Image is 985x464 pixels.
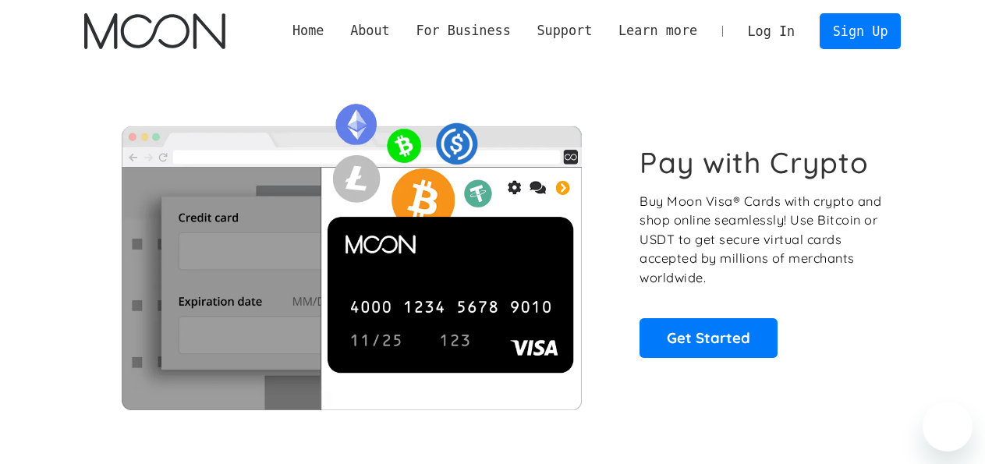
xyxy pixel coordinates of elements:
[84,13,225,49] a: home
[640,318,778,357] a: Get Started
[416,21,510,41] div: For Business
[279,21,337,41] a: Home
[84,93,618,409] img: Moon Cards let you spend your crypto anywhere Visa is accepted.
[640,192,884,288] p: Buy Moon Visa® Cards with crypto and shop online seamlessly! Use Bitcoin or USDT to get secure vi...
[735,14,808,48] a: Log In
[337,21,402,41] div: About
[350,21,390,41] div: About
[537,21,592,41] div: Support
[605,21,710,41] div: Learn more
[403,21,524,41] div: For Business
[820,13,901,48] a: Sign Up
[84,13,225,49] img: Moon Logo
[524,21,605,41] div: Support
[923,402,973,452] iframe: Button to launch messaging window
[640,145,869,180] h1: Pay with Crypto
[618,21,697,41] div: Learn more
